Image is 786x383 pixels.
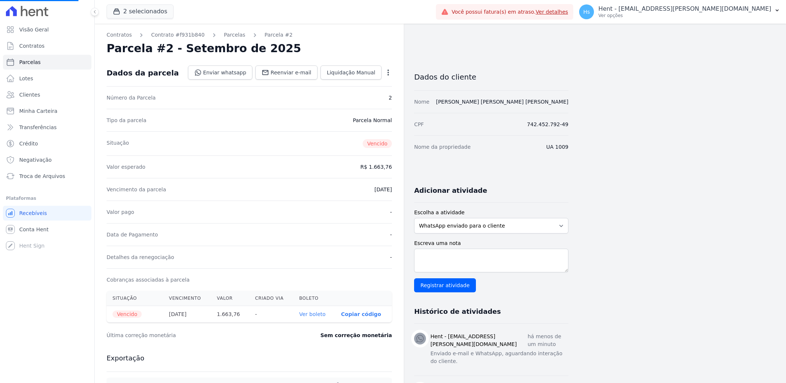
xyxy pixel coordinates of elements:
span: Hs [583,9,590,14]
label: Escolha a atividade [414,209,568,216]
dd: - [390,253,392,261]
span: Lotes [19,75,33,82]
p: Enviado e-mail e WhatsApp, aguardando interação do cliente. [430,350,568,365]
a: Negativação [3,152,91,167]
span: Transferências [19,124,57,131]
dt: Número da Parcela [107,94,156,101]
dd: UA 1009 [546,143,568,151]
a: Lotes [3,71,91,86]
span: Liquidação Manual [327,69,375,76]
div: Dados da parcela [107,68,179,77]
th: Boleto [293,291,335,306]
a: Contratos [107,31,132,39]
th: Valor [211,291,249,306]
button: 2 selecionados [107,4,174,19]
dd: - [390,231,392,238]
dt: Vencimento da parcela [107,186,166,193]
span: Vencido [363,139,392,148]
a: Parcelas [224,31,245,39]
th: Vencimento [163,291,211,306]
dt: Data de Pagamento [107,231,158,238]
label: Escreva uma nota [414,239,568,247]
dt: CPF [414,121,424,128]
span: Clientes [19,91,40,98]
span: Negativação [19,156,52,164]
h3: Hent - [EMAIL_ADDRESS][PERSON_NAME][DOMAIN_NAME] [430,333,528,348]
span: Contratos [19,42,44,50]
a: [PERSON_NAME] [PERSON_NAME] [PERSON_NAME] [436,99,568,105]
a: Clientes [3,87,91,102]
span: Recebíveis [19,209,47,217]
p: Hent - [EMAIL_ADDRESS][PERSON_NAME][DOMAIN_NAME] [598,5,771,13]
span: Minha Carteira [19,107,57,115]
dt: Nome da propriedade [414,143,471,151]
p: Ver opções [598,13,771,19]
p: há menos de um minuto [528,333,568,348]
a: Liquidação Manual [320,65,382,80]
h2: Parcela #2 - Setembro de 2025 [107,42,301,55]
button: Copiar código [341,311,381,317]
a: Parcelas [3,55,91,70]
span: Vencido [112,310,142,318]
dt: Cobranças associadas à parcela [107,276,189,283]
a: Ver boleto [299,311,326,317]
span: Conta Hent [19,226,48,233]
a: Minha Carteira [3,104,91,118]
dd: R$ 1.663,76 [360,163,392,171]
dt: Valor esperado [107,163,145,171]
nav: Breadcrumb [107,31,392,39]
th: [DATE] [163,306,211,323]
span: Visão Geral [19,26,49,33]
th: Situação [107,291,163,306]
th: 1.663,76 [211,306,249,323]
a: Contrato #f931b840 [151,31,205,39]
span: Troca de Arquivos [19,172,65,180]
dd: Parcela Normal [353,117,392,124]
dt: Última correção monetária [107,332,275,339]
span: Reenviar e-mail [271,69,311,76]
dt: Tipo da parcela [107,117,147,124]
a: Reenviar e-mail [255,65,318,80]
dd: 2 [389,94,392,101]
div: Plataformas [6,194,88,203]
span: Parcelas [19,58,41,66]
dt: Nome [414,98,429,105]
dt: Detalhes da renegociação [107,253,174,261]
dd: 742.452.792-49 [527,121,568,128]
span: Crédito [19,140,38,147]
dt: Valor pago [107,208,134,216]
th: - [249,306,293,323]
h3: Exportação [107,354,392,363]
h3: Histórico de atividades [414,307,501,316]
span: Você possui fatura(s) em atraso. [451,8,568,16]
a: Parcela #2 [265,31,293,39]
a: Contratos [3,38,91,53]
a: Troca de Arquivos [3,169,91,184]
h3: Adicionar atividade [414,186,487,195]
h3: Dados do cliente [414,73,568,81]
dd: [DATE] [374,186,392,193]
a: Crédito [3,136,91,151]
a: Recebíveis [3,206,91,221]
dd: - [390,208,392,216]
a: Visão Geral [3,22,91,37]
button: Hs Hent - [EMAIL_ADDRESS][PERSON_NAME][DOMAIN_NAME] Ver opções [573,1,786,22]
dd: Sem correção monetária [320,332,392,339]
a: Ver detalhes [536,9,568,15]
input: Registrar atividade [414,278,476,292]
a: Conta Hent [3,222,91,237]
dt: Situação [107,139,129,148]
a: Enviar whatsapp [188,65,253,80]
th: Criado via [249,291,293,306]
a: Transferências [3,120,91,135]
